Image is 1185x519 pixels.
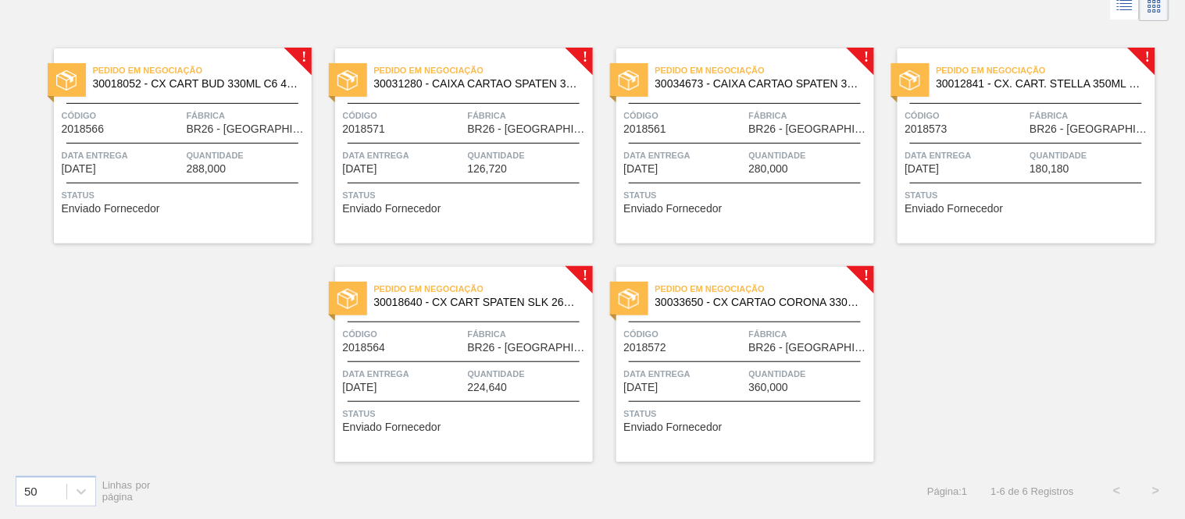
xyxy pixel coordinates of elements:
a: !statusPedido em Negociação30034673 - CAIXA CARTAO SPATEN 330 C6 NIV25Código2018561FábricaBR26 - ... [593,48,874,244]
a: !statusPedido em Negociação30033650 - CX CARTAO CORONA 330 C6 NIV24Código2018572FábricaBR26 - [GE... [593,267,874,462]
span: 2018566 [62,123,105,135]
span: 2018571 [343,123,386,135]
span: BR26 - Uberlândia [1030,123,1151,135]
span: 30/09/2025 [343,163,377,175]
span: 30034673 - CAIXA CARTAO SPATEN 330 C6 NIV25 [655,78,862,90]
span: BR26 - Uberlândia [468,123,589,135]
span: Data entrega [343,366,464,382]
span: BR26 - Uberlândia [468,342,589,354]
span: Pedido em Negociação [655,281,874,297]
span: Quantidade [749,366,870,382]
span: 2018573 [905,123,948,135]
span: 08/10/2025 [905,163,940,175]
span: Data entrega [343,148,464,163]
button: < [1098,471,1137,510]
span: Data entrega [624,366,745,382]
span: Pedido em Negociação [93,62,312,78]
span: 30033650 - CX CARTAO CORONA 330 C6 NIV24 [655,297,862,308]
span: 30031280 - CAIXA CARTAO SPATEN 350ML OPEN CORNER [374,78,580,90]
a: !statusPedido em Negociação30018640 - CX CART SPATEN SLK 269C8 429 276GCódigo2018564FábricaBR26 -... [312,267,593,462]
span: Status [624,406,870,421]
span: 13/10/2025 [624,382,659,393]
span: 224,640 [468,382,508,393]
span: 360,000 [749,382,789,393]
span: 30018640 - CX CART SPATEN SLK 269C8 429 276G [374,297,580,308]
span: Página : 1 [927,485,967,497]
span: Status [905,187,1151,203]
span: 2018564 [343,342,386,354]
span: Fábrica [187,108,308,123]
span: Quantidade [749,148,870,163]
span: Enviado Fornecedor [343,421,441,433]
span: Quantidade [468,148,589,163]
span: Código [624,326,745,342]
span: Fábrica [749,108,870,123]
img: status [619,289,639,309]
span: Enviado Fornecedor [624,203,723,215]
span: 288,000 [187,163,227,175]
span: Data entrega [624,148,745,163]
span: 2018561 [624,123,667,135]
span: Fábrica [468,326,589,342]
span: Fábrica [1030,108,1151,123]
span: Status [343,187,589,203]
span: Enviado Fornecedor [62,203,160,215]
img: status [337,70,358,91]
span: Status [343,406,589,421]
span: Quantidade [468,366,589,382]
span: 30012841 - CX. CART. STELLA 350ML SLK C8 429 [937,78,1143,90]
span: Pedido em Negociação [374,281,593,297]
a: !statusPedido em Negociação30018052 - CX CART BUD 330ML C6 429 298GCódigo2018566FábricaBR26 - [GE... [30,48,312,244]
span: 126,720 [468,163,508,175]
img: status [337,289,358,309]
span: Quantidade [1030,148,1151,163]
button: > [1137,471,1176,510]
span: Fábrica [749,326,870,342]
span: Pedido em Negociação [374,62,593,78]
span: BR26 - Uberlândia [187,123,308,135]
span: Status [62,187,308,203]
span: Código [624,108,745,123]
span: Código [343,326,464,342]
img: status [900,70,920,91]
div: 50 [24,485,37,498]
span: BR26 - Uberlândia [749,123,870,135]
span: 2018572 [624,342,667,354]
span: Data entrega [62,148,183,163]
span: 280,000 [749,163,789,175]
span: Código [905,108,1026,123]
span: Data entrega [905,148,1026,163]
span: Enviado Fornecedor [624,421,723,433]
span: BR26 - Uberlândia [749,342,870,354]
span: Linhas por página [102,479,151,503]
span: Pedido em Negociação [655,62,874,78]
span: Código [62,108,183,123]
span: 02/10/2025 [624,163,659,175]
span: 30018052 - CX CART BUD 330ML C6 429 298G [93,78,299,90]
span: Fábrica [468,108,589,123]
span: Pedido em Negociação [937,62,1155,78]
span: Enviado Fornecedor [343,203,441,215]
span: Quantidade [187,148,308,163]
span: 1 - 6 de 6 Registros [991,485,1074,497]
span: Enviado Fornecedor [905,203,1004,215]
span: 180,180 [1030,163,1070,175]
a: !statusPedido em Negociação30031280 - CAIXA CARTAO SPATEN 350ML OPEN CORNERCódigo2018571FábricaBR... [312,48,593,244]
img: status [56,70,77,91]
span: Código [343,108,464,123]
a: !statusPedido em Negociação30012841 - CX. CART. STELLA 350ML SLK C8 429Código2018573FábricaBR26 -... [874,48,1155,244]
span: 30/09/2025 [62,163,96,175]
img: status [619,70,639,91]
span: Status [624,187,870,203]
span: 09/10/2025 [343,382,377,393]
